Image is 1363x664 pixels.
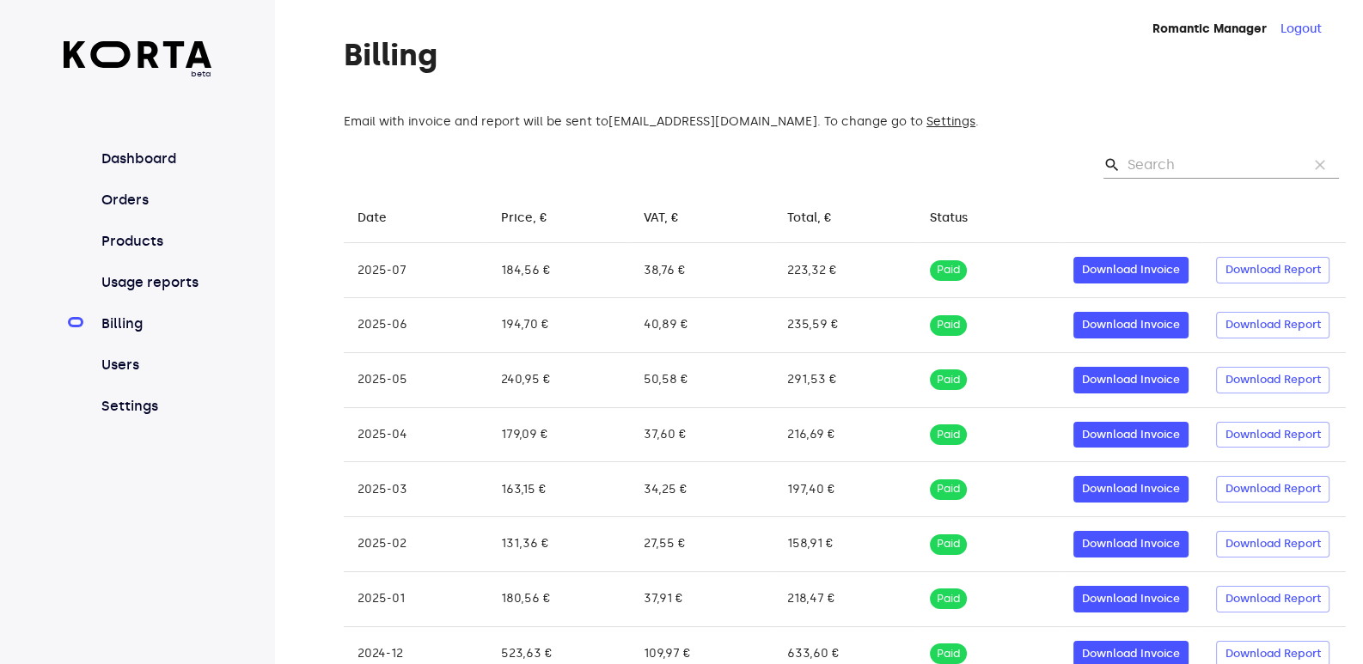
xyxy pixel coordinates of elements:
span: Download Invoice [1082,315,1180,335]
span: Download Invoice [1082,260,1180,280]
a: Orders [98,190,212,210]
a: Download Report [1216,644,1329,659]
a: Download Report [1216,589,1329,604]
td: 131,36 € [487,517,631,572]
td: 194,70 € [487,298,631,353]
a: Products [98,231,212,252]
span: Date [358,208,409,228]
span: Paid [930,427,967,443]
span: Status [930,208,990,228]
span: Download Invoice [1082,644,1180,664]
button: Download Invoice [1073,422,1189,448]
td: 163,15 € [487,462,631,517]
button: Download Invoice [1073,476,1189,503]
button: Download Report [1216,422,1329,448]
img: Korta [64,41,212,68]
span: Download Report [1225,479,1321,499]
td: 2025-02 [344,517,487,572]
a: Download Report [1216,315,1329,330]
a: Download Report [1216,370,1329,385]
a: Settings [926,114,975,129]
span: Price, € [501,208,570,228]
a: Download Invoice [1073,589,1189,604]
td: 2025-06 [344,298,487,353]
button: Download Invoice [1073,531,1189,557]
span: Paid [930,481,967,497]
td: 223,32 € [773,243,917,298]
td: 180,56 € [487,571,631,626]
td: 40,89 € [630,298,773,353]
td: 240,95 € [487,352,631,407]
span: Paid [930,536,967,552]
a: Download Report [1216,260,1329,275]
span: beta [64,68,212,80]
div: VAT, € [644,208,679,228]
a: Users [98,355,212,375]
button: Download Report [1216,367,1329,393]
a: Download Invoice [1073,315,1189,330]
td: 2025-04 [344,407,487,462]
div: Email with invoice and report will be sent to [EMAIL_ADDRESS][DOMAIN_NAME] . To change go to . [344,113,1346,131]
td: 27,55 € [630,517,773,572]
td: 2025-07 [344,243,487,298]
button: Download Invoice [1073,367,1189,393]
span: Download Report [1225,589,1321,609]
td: 37,91 € [630,571,773,626]
a: Download Invoice [1073,260,1189,275]
span: Download Invoice [1082,589,1180,609]
a: Download Invoice [1073,479,1189,494]
td: 158,91 € [773,517,917,572]
span: VAT, € [644,208,701,228]
div: Price, € [501,208,547,228]
td: 218,47 € [773,571,917,626]
td: 179,09 € [487,407,631,462]
button: Download Invoice [1073,312,1189,338]
td: 184,56 € [487,243,631,298]
span: Download Invoice [1082,534,1180,554]
span: Download Invoice [1082,479,1180,499]
td: 50,58 € [630,352,773,407]
span: Download Report [1225,425,1321,445]
a: Download Invoice [1073,425,1189,440]
td: 2025-01 [344,571,487,626]
a: beta [64,41,212,80]
td: 291,53 € [773,352,917,407]
span: Download Report [1225,644,1321,664]
button: Download Report [1216,312,1329,338]
button: Download Invoice [1073,257,1189,283]
span: Download Report [1225,260,1321,280]
span: Paid [930,646,967,662]
a: Download Report [1216,425,1329,440]
td: 2025-05 [344,352,487,407]
span: Total, € [787,208,854,228]
input: Search [1128,151,1294,179]
td: 197,40 € [773,462,917,517]
span: Download Report [1225,534,1321,554]
strong: Romantic Manager [1152,21,1267,36]
button: Download Report [1216,531,1329,557]
a: Download Report [1216,534,1329,549]
td: 37,60 € [630,407,773,462]
div: Total, € [787,208,832,228]
a: Download Invoice [1073,644,1189,659]
a: Download Invoice [1073,370,1189,385]
span: Download Report [1225,315,1321,335]
a: Billing [98,314,212,334]
span: Download Invoice [1082,425,1180,445]
span: Paid [930,591,967,607]
div: Status [930,208,968,228]
a: Usage reports [98,272,212,293]
td: 34,25 € [630,462,773,517]
button: Download Report [1216,476,1329,503]
td: 38,76 € [630,243,773,298]
div: Date [358,208,387,228]
span: Download Invoice [1082,370,1180,390]
span: Paid [930,262,967,278]
a: Download Report [1216,479,1329,494]
button: Download Report [1216,586,1329,612]
span: Search [1103,156,1121,174]
a: Settings [98,396,212,417]
a: Download Invoice [1073,534,1189,549]
span: Paid [930,317,967,333]
h1: Billing [344,38,1346,72]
